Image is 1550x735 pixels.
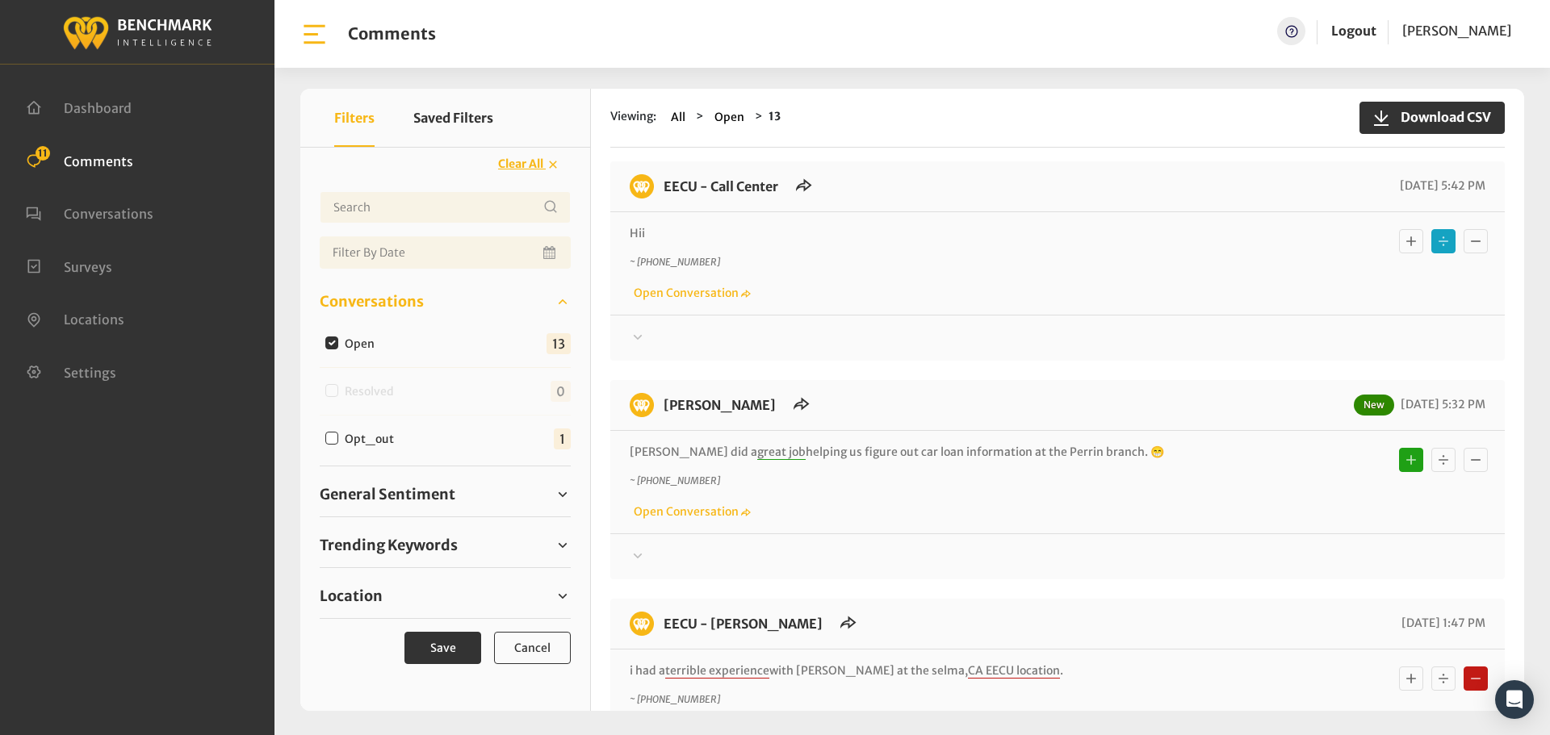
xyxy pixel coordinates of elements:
a: EECU - Call Center [664,178,778,194]
button: Clear All [488,150,571,178]
a: Settings [26,363,116,379]
p: [PERSON_NAME] did a helping us figure out car loan information at the Perrin branch. 😁 [630,444,1271,461]
h1: Comments [348,24,436,44]
button: Save [404,632,481,664]
h6: EECU - Call Center [654,174,788,198]
span: Trending Keywords [320,534,458,556]
button: Filters [334,89,375,147]
i: ~ [PHONE_NUMBER] [630,693,720,705]
a: Open Conversation [630,504,751,519]
button: Open Calendar [540,236,561,269]
h6: EECU - Selma Branch [654,612,832,636]
strong: 13 [769,109,781,123]
a: EECU - [PERSON_NAME] [664,616,823,632]
img: benchmark [630,393,654,417]
a: Surveys [26,257,112,274]
a: Logout [1331,23,1376,39]
label: Resolved [339,383,407,400]
a: Logout [1331,17,1376,45]
a: Conversations [320,290,571,314]
a: Trending Keywords [320,533,571,558]
p: Hii [630,225,1271,242]
span: 11 [36,146,50,161]
input: Open [325,336,338,349]
span: Locations [64,311,124,328]
i: ~ [PHONE_NUMBER] [630,474,720,487]
a: Conversations [26,204,153,220]
button: Saved Filters [413,89,493,147]
span: Download CSV [1391,107,1491,127]
a: Locations [26,310,124,326]
div: Open Intercom Messenger [1495,680,1534,719]
a: General Sentiment [320,482,571,507]
span: [PERSON_NAME] [1402,23,1511,39]
button: Open [710,108,749,127]
span: General Sentiment [320,483,455,505]
span: New [1354,395,1394,416]
span: [DATE] 5:42 PM [1396,178,1485,193]
input: Username [320,191,571,223]
a: [PERSON_NAME] [664,397,776,413]
span: Surveys [64,258,112,274]
img: benchmark [62,12,212,52]
span: Conversations [320,290,424,312]
label: Open [339,336,387,353]
h6: EECU - Perrin [654,393,785,417]
span: [DATE] 1:47 PM [1397,616,1485,630]
span: Dashboard [64,100,132,116]
a: Location [320,584,571,608]
button: All [666,108,690,127]
a: Open Conversation [630,286,751,300]
span: [DATE] 5:32 PM [1397,397,1485,411]
span: Conversations [64,206,153,222]
div: Basic example [1395,444,1492,476]
span: great job [757,445,806,460]
span: 13 [547,333,571,354]
a: [PERSON_NAME] [1402,17,1511,45]
span: terrible experience [665,663,769,679]
input: Date range input field [320,236,571,269]
span: Location [320,585,383,607]
button: Cancel [494,632,571,664]
p: i had a with [PERSON_NAME] at the selma, . [630,662,1271,679]
input: Opt_out [325,432,338,445]
img: bar [300,20,329,48]
span: 1 [554,428,571,449]
img: benchmark [630,174,654,198]
span: Settings [64,364,116,380]
button: Download CSV [1359,102,1505,134]
div: Basic example [1395,662,1492,695]
a: Dashboard [26,98,132,115]
img: benchmark [630,612,654,636]
span: Viewing: [610,108,656,127]
label: Opt_out [339,431,407,448]
span: 0 [551,381,571,402]
span: CA EECU location [968,663,1060,679]
span: Clear All [498,157,543,171]
span: Comments [64,152,133,169]
div: Basic example [1395,225,1492,257]
a: Comments 11 [26,152,133,168]
i: ~ [PHONE_NUMBER] [630,256,720,268]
